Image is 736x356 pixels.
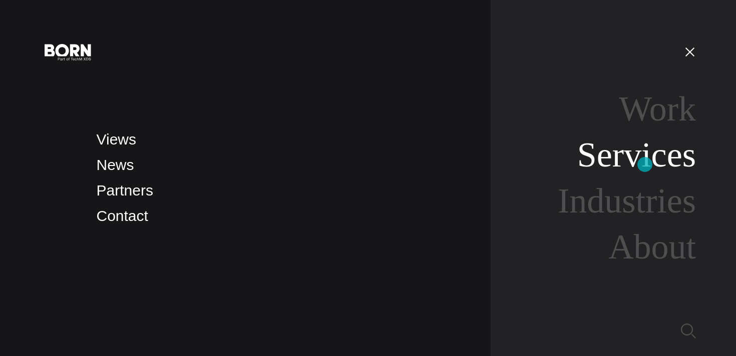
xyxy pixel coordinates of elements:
[678,41,702,62] button: Open
[97,156,134,173] a: News
[558,181,696,220] a: Industries
[608,227,696,266] a: About
[97,131,136,147] a: Views
[577,135,696,174] a: Services
[97,207,148,224] a: Contact
[619,89,696,128] a: Work
[681,323,696,338] img: Search
[97,182,153,198] a: Partners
